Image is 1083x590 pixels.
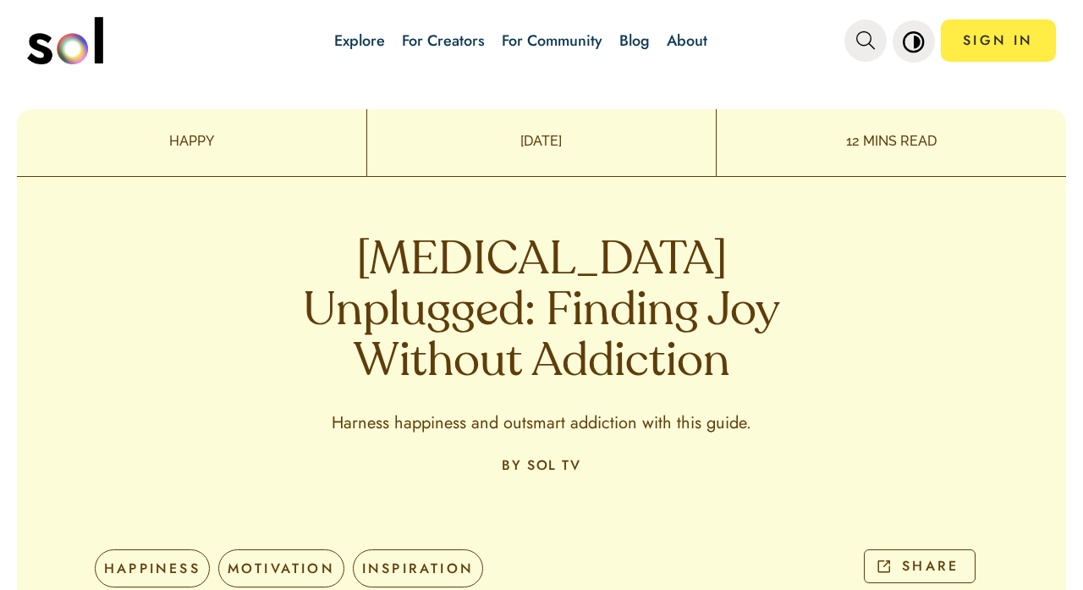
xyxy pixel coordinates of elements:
[334,30,385,52] a: Explore
[95,549,210,587] div: HAPPINESS
[353,549,483,587] div: INSPIRATION
[667,30,707,52] a: About
[292,236,791,389] h1: [MEDICAL_DATA] Unplugged: Finding Joy Without Addiction
[27,17,103,64] img: logo
[17,131,366,152] p: HAPPY
[367,131,717,152] p: [DATE]
[502,458,580,473] p: BY SOL TV
[27,11,1056,70] nav: main navigation
[864,549,976,584] button: SHARE
[332,414,751,433] p: Harness happiness and outsmart addiction with this guide.
[941,19,1056,62] a: SIGN IN
[218,549,344,587] div: MOTIVATION
[902,556,959,576] p: SHARE
[619,30,650,52] a: Blog
[402,30,485,52] a: For Creators
[502,30,602,52] a: For Community
[717,131,1066,152] p: 12 MINS READ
